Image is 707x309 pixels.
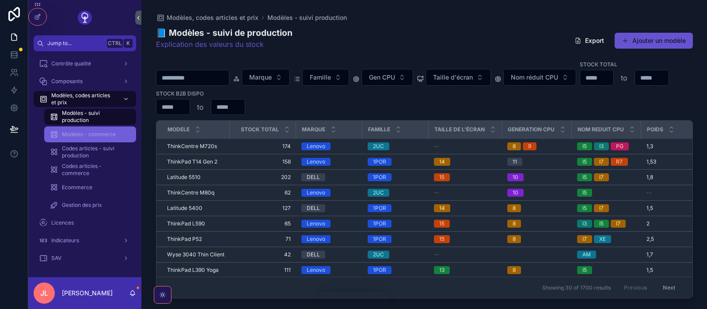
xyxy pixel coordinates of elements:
[167,205,224,212] a: Latitude 5400
[580,60,617,68] label: Stock total
[646,189,702,196] a: --
[167,143,224,150] a: ThinkCentre M720s
[156,89,204,97] label: Stock B2B dispo
[167,220,205,227] span: ThinkPad L590
[434,220,497,228] a: 15
[503,69,576,86] button: Select Button
[507,142,566,150] a: 89
[78,11,92,25] img: App logo
[369,73,395,82] span: Gen CPU
[301,235,357,243] a: Lenovo
[507,173,566,181] a: 10
[167,13,258,22] span: Modèles, codes articles et prix
[235,267,291,274] span: 111
[235,251,291,258] a: 42
[167,158,217,165] span: ThinkPad T14 Gen 2
[577,173,636,181] a: I5I7
[368,126,390,133] span: Famille
[439,220,445,228] div: 15
[577,204,636,212] a: I5I7
[646,174,653,181] span: 1,8
[307,251,320,259] div: DELL
[646,251,702,258] a: 1,7
[197,102,204,112] p: to
[582,235,587,243] div: I7
[301,189,357,197] a: Lenovo
[361,69,413,86] button: Select Button
[51,92,116,106] span: Modèles, codes articles et prix
[616,220,620,228] div: I7
[513,189,518,197] div: 10
[507,158,566,166] a: 11
[28,51,141,277] div: scrollable content
[528,142,531,150] div: 9
[646,174,702,181] a: 1,8
[301,266,357,274] a: Lenovo
[646,267,653,274] span: 1,5
[307,142,325,150] div: Lenovo
[235,189,291,196] a: 62
[599,204,604,212] div: I7
[167,174,224,181] a: Latitude 5510
[167,267,224,274] a: ThinkPad L390 Yoga
[44,144,136,160] a: Codes articles - suivi production
[646,143,653,150] span: 1,3
[167,236,224,243] a: ThinkPad P52
[34,215,136,231] a: Licences
[646,158,656,165] span: 1,53
[107,39,123,48] span: Ctrl
[646,205,702,212] a: 1,5
[439,158,445,166] div: 14
[439,204,445,212] div: 14
[307,220,325,228] div: Lenovo
[434,266,497,274] a: 13
[513,173,518,181] div: 10
[235,205,291,212] a: 127
[302,126,325,133] span: Marque
[235,236,291,243] a: 71
[434,126,485,133] span: Taille de l'écran
[368,266,423,274] a: 1POR
[439,235,445,243] div: 15
[307,173,320,181] div: DELL
[599,158,604,166] div: I7
[235,143,291,150] a: 174
[508,126,555,133] span: Generation CPU
[599,173,604,181] div: I7
[582,173,587,181] div: I5
[373,142,384,150] div: 2UC
[307,189,325,197] div: Lenovo
[167,251,224,258] span: Wyse 3040 Thin Client
[301,251,357,259] a: DELL
[34,91,136,107] a: Modèles, codes articles et prix
[577,158,636,166] a: I5I7R7
[646,267,702,274] a: 1,5
[267,13,347,22] span: Modèles - suivi production
[301,158,357,166] a: Lenovo
[301,173,357,181] a: DELL
[368,251,423,259] a: 2UC
[507,204,566,212] a: 8
[62,163,127,177] span: Codes articles - commerce
[368,173,423,181] a: 1POR
[577,235,636,243] a: I7XE
[40,288,48,298] span: JL
[373,251,384,259] div: 2UC
[426,69,491,86] button: Select Button
[582,142,587,150] div: I5
[434,158,497,166] a: 14
[167,236,202,243] span: ThinkPad P52
[235,174,291,181] a: 202
[307,266,325,274] div: Lenovo
[646,205,653,212] span: 1,5
[307,204,320,212] div: DELL
[125,40,132,47] span: K
[615,33,693,49] button: Ajouter un modèle
[235,220,291,227] a: 65
[599,220,604,228] div: I5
